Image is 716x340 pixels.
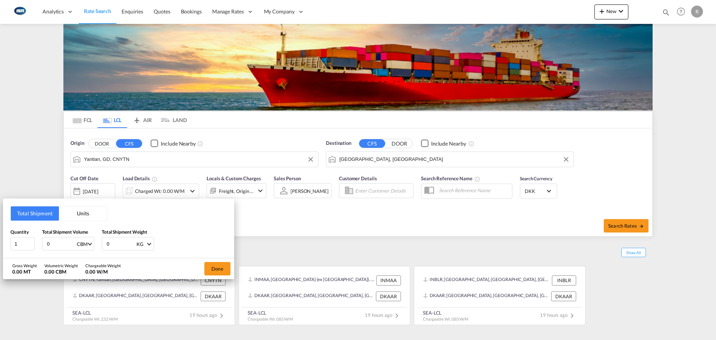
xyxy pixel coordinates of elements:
[44,268,78,275] div: 0.00 CBM
[85,268,121,275] div: 0.00 W/M
[204,262,230,275] button: Done
[46,237,76,250] input: Enter volume
[11,206,59,221] button: Total Shipment
[136,241,144,247] div: KG
[42,229,88,235] span: Total Shipment Volume
[77,241,88,247] div: CBM
[10,237,35,250] input: Qty
[12,263,37,268] div: Gross Weight
[59,206,107,221] button: Units
[12,268,37,275] div: 0.00 MT
[106,237,136,250] input: Enter weight
[44,263,78,268] div: Volumetric Weight
[102,229,147,235] span: Total Shipment Weight
[10,229,29,235] span: Quantity
[85,263,121,268] div: Chargeable Weight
